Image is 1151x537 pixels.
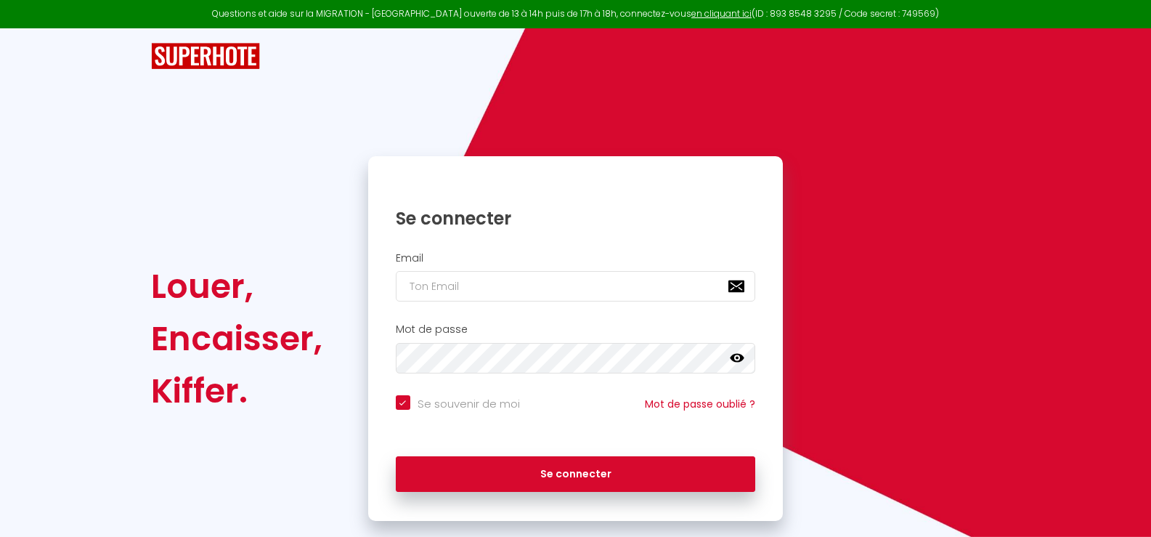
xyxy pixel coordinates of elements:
button: Se connecter [396,456,756,493]
a: Mot de passe oublié ? [645,397,755,411]
a: en cliquant ici [691,7,752,20]
div: Kiffer. [151,365,322,417]
div: Louer, [151,260,322,312]
h2: Mot de passe [396,323,756,336]
input: Ton Email [396,271,756,302]
h2: Email [396,252,756,265]
h1: Se connecter [396,207,756,230]
img: SuperHote logo [151,43,260,70]
div: Encaisser, [151,312,322,365]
